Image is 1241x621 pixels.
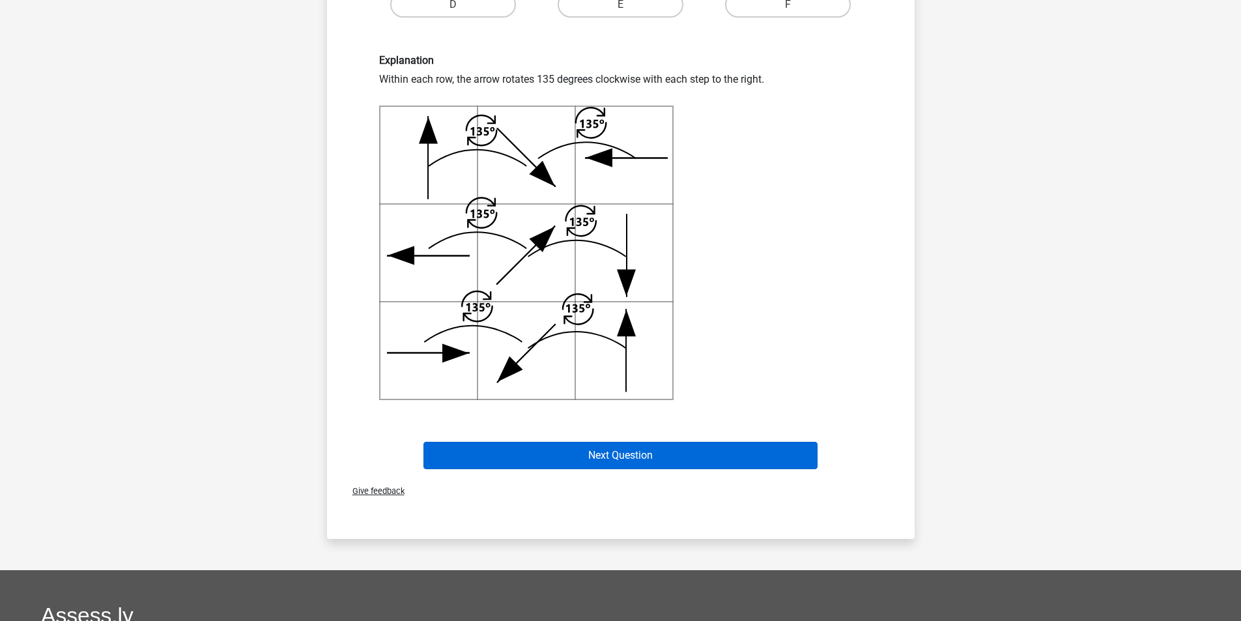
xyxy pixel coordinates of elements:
[379,54,863,66] h6: Explanation
[423,442,818,469] button: Next Question
[369,54,872,400] div: Within each row, the arrow rotates 135 degrees clockwise with each step to the right.
[342,486,405,496] span: Give feedback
